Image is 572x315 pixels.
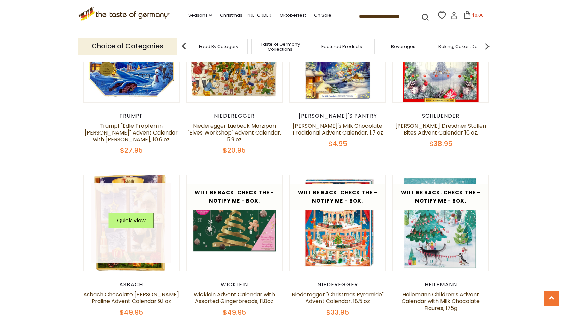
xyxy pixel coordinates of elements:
img: Wicklein Advent Calendar with Assorted Gingerbreads, 11.8oz [187,175,282,271]
div: [PERSON_NAME]'s Pantry [289,113,386,119]
button: $0.00 [459,11,488,21]
a: Trumpf "Edle Tropfen in [PERSON_NAME]" Advent Calendar with [PERSON_NAME], 10.6 oz [85,122,178,143]
span: $4.95 [328,139,347,148]
span: $38.95 [429,139,452,148]
a: Asbach Chocolate [PERSON_NAME] Praline Advent Calendar 9.1 oz [83,291,179,305]
a: Heilemann Children’s Advent Calendar with Milk Chocolate Figures, 175g [402,291,480,312]
a: Food By Category [199,44,238,49]
img: Niederegger "Christmas Pyramide" Advent Calendar, 18.5 oz [290,175,385,271]
a: [PERSON_NAME] Dresdner Stollen Bites Advent Calendar 16 oz. [395,122,486,137]
a: [PERSON_NAME]'s Milk Chocolate Traditional Advent Calendar, 1.7 oz [292,122,383,137]
span: $20.95 [223,146,246,155]
a: Oktoberfest [280,11,306,19]
a: Beverages [391,44,415,49]
img: Heilemann Children’s Advent Calendar with Milk Chocolate Figures, 175g [393,175,488,271]
div: Trumpf [83,113,180,119]
div: Niederegger [289,281,386,288]
a: Niederegger Luebeck Marzipan "Elves Workshop" Advent Calendar, 5.9 oz [188,122,281,143]
div: Heilemann [392,281,489,288]
a: Taste of Germany Collections [253,42,307,52]
a: Featured Products [321,44,362,49]
a: Niederegger "Christmas Pyramide" Advent Calendar, 18.5 oz [292,291,384,305]
a: Seasons [188,11,212,19]
img: previous arrow [177,40,191,53]
div: Wicklein [186,281,283,288]
div: Schluender [392,113,489,119]
span: $0.00 [472,12,484,18]
a: On Sale [314,11,331,19]
a: Wicklein Advent Calendar with Assorted Gingerbreads, 11.8oz [194,291,275,305]
p: Choice of Categories [78,38,177,54]
button: Quick View [109,213,154,228]
div: Niederegger [186,113,283,119]
a: Baking, Cakes, Desserts [438,44,491,49]
img: Asbach Chocolate Brandy Praline Advent Calendar 9.1 oz [84,175,179,271]
div: Asbach [83,281,180,288]
img: next arrow [480,40,494,53]
a: Christmas - PRE-ORDER [220,11,271,19]
span: $27.95 [120,146,143,155]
